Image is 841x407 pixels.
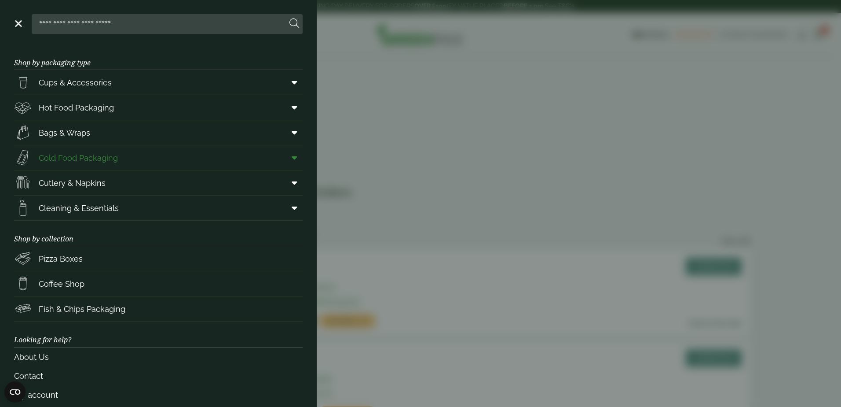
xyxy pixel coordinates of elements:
[39,202,119,214] span: Cleaning & Essentials
[14,196,303,220] a: Cleaning & Essentials
[14,170,303,195] a: Cutlery & Napkins
[14,300,32,318] img: FishNchip_box.svg
[14,124,32,141] img: Paper_carriers.svg
[4,381,26,403] button: Open CMP widget
[14,250,32,267] img: Pizza_boxes.svg
[39,102,114,114] span: Hot Food Packaging
[39,177,106,189] span: Cutlery & Napkins
[14,120,303,145] a: Bags & Wraps
[14,246,303,271] a: Pizza Boxes
[39,278,84,290] span: Coffee Shop
[14,296,303,321] a: Fish & Chips Packaging
[14,199,32,217] img: open-wipe.svg
[14,174,32,192] img: Cutlery.svg
[14,74,32,91] img: PintNhalf_cup.svg
[39,303,125,315] span: Fish & Chips Packaging
[14,271,303,296] a: Coffee Shop
[14,366,303,385] a: Contact
[14,99,32,116] img: Deli_box.svg
[39,77,112,89] span: Cups & Accessories
[39,152,118,164] span: Cold Food Packaging
[14,145,303,170] a: Cold Food Packaging
[14,348,303,366] a: About Us
[14,44,303,70] h3: Shop by packaging type
[14,322,303,347] h3: Looking for help?
[14,221,303,246] h3: Shop by collection
[14,275,32,292] img: HotDrink_paperCup.svg
[14,385,303,404] a: My account
[39,127,90,139] span: Bags & Wraps
[39,253,83,265] span: Pizza Boxes
[14,95,303,120] a: Hot Food Packaging
[14,70,303,95] a: Cups & Accessories
[14,149,32,166] img: Sandwich_box.svg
